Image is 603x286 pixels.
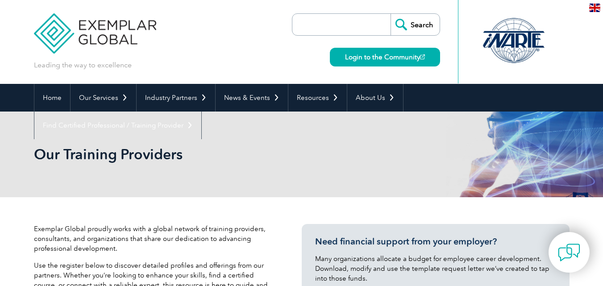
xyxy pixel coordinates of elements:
[34,60,132,70] p: Leading the way to excellence
[71,84,136,112] a: Our Services
[288,84,347,112] a: Resources
[558,241,580,264] img: contact-chat.png
[347,84,403,112] a: About Us
[420,54,425,59] img: open_square.png
[330,48,440,66] a: Login to the Community
[315,236,556,247] h3: Need financial support from your employer?
[391,14,440,35] input: Search
[34,112,201,139] a: Find Certified Professional / Training Provider
[137,84,215,112] a: Industry Partners
[34,84,70,112] a: Home
[315,254,556,283] p: Many organizations allocate a budget for employee career development. Download, modify and use th...
[34,224,275,253] p: Exemplar Global proudly works with a global network of training providers, consultants, and organ...
[34,147,409,162] h2: Our Training Providers
[216,84,288,112] a: News & Events
[589,4,600,12] img: en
